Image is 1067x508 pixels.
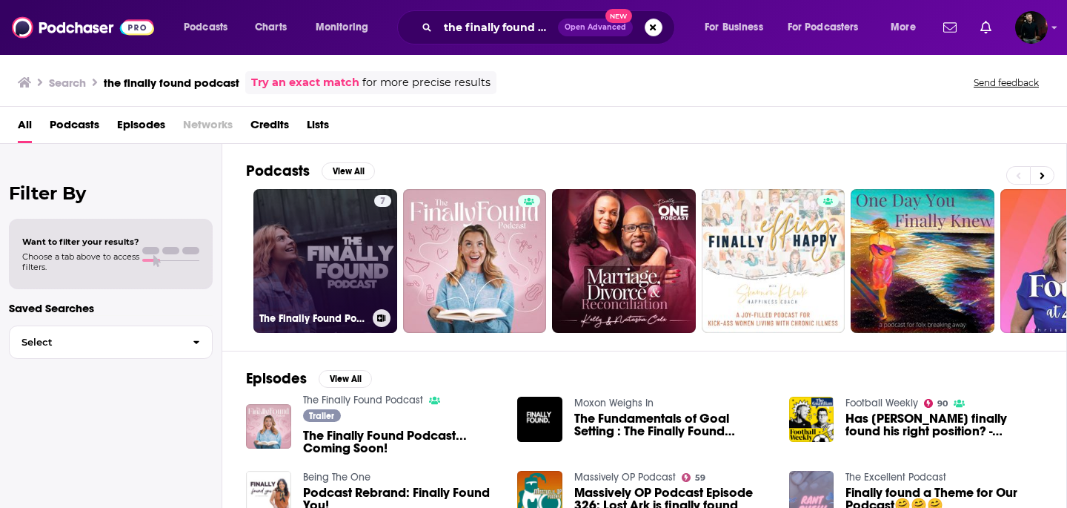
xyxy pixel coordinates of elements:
button: View All [319,370,372,388]
h3: Search [49,76,86,90]
span: Networks [183,113,233,143]
span: For Podcasters [788,17,859,38]
a: The Finally Found Podcast... Coming Soon! [303,429,500,455]
img: Has Griezmann finally found his right position? - Football Daily podcast [789,397,834,442]
a: EpisodesView All [246,369,372,388]
div: Search podcasts, credits, & more... [411,10,689,44]
button: Select [9,326,213,359]
span: Monitoring [316,17,368,38]
p: Saved Searches [9,301,213,315]
button: open menu [778,16,880,39]
span: 59 [695,475,705,481]
a: Football Weekly [845,397,918,409]
span: For Business [705,17,763,38]
span: Podcasts [184,17,227,38]
span: Want to filter your results? [22,237,139,247]
button: open menu [694,16,782,39]
h2: Filter By [9,182,213,204]
h3: The Finally Found Podcast [259,312,367,325]
button: Send feedback [969,76,1043,89]
img: User Profile [1015,11,1048,44]
a: Podcasts [50,113,99,143]
a: 90 [924,399,948,408]
a: PodcastsView All [246,162,375,180]
button: open menu [173,16,247,39]
h2: Podcasts [246,162,310,180]
h3: the finally found podcast [104,76,239,90]
span: 90 [937,400,948,407]
a: Show notifications dropdown [937,15,963,40]
img: Podchaser - Follow, Share and Rate Podcasts [12,13,154,42]
span: Open Advanced [565,24,626,31]
span: for more precise results [362,74,491,91]
a: 7 [374,195,391,207]
button: open menu [305,16,388,39]
button: open menu [880,16,934,39]
a: The Fundamentals of Goal Setting : The Finally Found Podcast [574,412,771,438]
span: 7 [380,194,385,209]
span: New [605,9,632,23]
a: 59 [682,473,705,482]
input: Search podcasts, credits, & more... [438,16,558,39]
a: Being The One [303,471,370,484]
a: All [18,113,32,143]
span: Charts [255,17,287,38]
img: The Finally Found Podcast... Coming Soon! [246,404,291,449]
a: Try an exact match [251,74,359,91]
a: Has Griezmann finally found his right position? - Football Daily podcast [845,412,1043,438]
a: Massively OP Podcast [574,471,676,484]
a: Show notifications dropdown [974,15,997,40]
span: Choose a tab above to access filters. [22,251,139,272]
a: Moxon Weighs In [574,397,654,409]
a: Lists [307,113,329,143]
a: Credits [250,113,289,143]
button: View All [322,162,375,180]
button: Open AdvancedNew [558,19,633,36]
button: Show profile menu [1015,11,1048,44]
a: The Finally Found Podcast [303,394,423,406]
h2: Episodes [246,369,307,388]
span: Select [10,337,181,347]
a: The Excellent Podcast [845,471,946,484]
img: The Fundamentals of Goal Setting : The Finally Found Podcast [517,397,562,442]
span: Trailer [309,412,334,420]
a: 7The Finally Found Podcast [253,189,397,333]
span: Logged in as davidajsavage [1015,11,1048,44]
a: Episodes [117,113,165,143]
a: Charts [245,16,296,39]
span: Has [PERSON_NAME] finally found his right position? - Football Daily podcast [845,412,1043,438]
span: More [891,17,916,38]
